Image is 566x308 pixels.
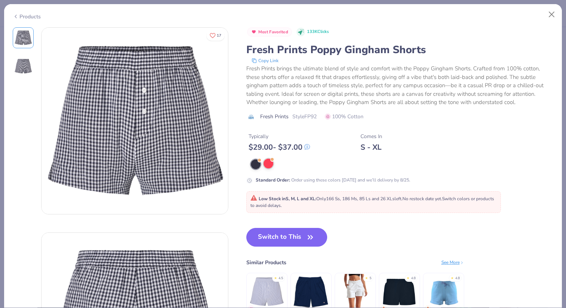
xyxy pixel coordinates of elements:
span: Only 166 Ss, 186 Ms, 85 Ls and 26 XLs left. Switch colors or products to avoid delays. [250,196,494,208]
button: Like [206,30,225,41]
div: S - XL [360,143,382,152]
strong: Standard Order : [256,177,290,183]
span: No restock date yet. [402,196,442,202]
div: ★ [274,276,277,279]
div: $ 29.00 - $ 37.00 [249,143,310,152]
span: 100% Cotton [325,113,363,121]
span: Most Favorited [258,30,288,34]
div: Fresh Prints brings the ultimate blend of style and comfort with the Poppy Gingham Shorts. Crafte... [246,64,554,107]
button: copy to clipboard [249,57,281,64]
div: 4.5 [279,276,283,281]
button: Switch to This [246,228,328,247]
img: brand logo [246,114,256,120]
button: Close [545,7,559,22]
span: 17 [217,34,221,37]
strong: Low Stock in S, M, L and XL : [259,196,316,202]
img: Most Favorited sort [251,29,257,35]
div: ★ [365,276,368,279]
div: 5 [369,276,371,281]
div: See More [441,259,464,266]
div: Comes In [360,132,382,140]
button: Badge Button [247,27,292,37]
div: 4.8 [411,276,416,281]
div: Similar Products [246,259,286,266]
img: Front [42,28,228,214]
img: Front [14,29,32,47]
span: 133K Clicks [307,29,329,35]
div: ★ [407,276,410,279]
span: Fresh Prints [260,113,289,121]
img: Back [14,57,32,75]
div: Products [13,13,41,21]
span: Style FP92 [292,113,317,121]
div: Order using these colors [DATE] and we’ll delivery by 8/25. [256,177,410,183]
div: ★ [451,276,454,279]
div: 4.8 [455,276,460,281]
div: Fresh Prints Poppy Gingham Shorts [246,43,554,57]
div: Typically [249,132,310,140]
